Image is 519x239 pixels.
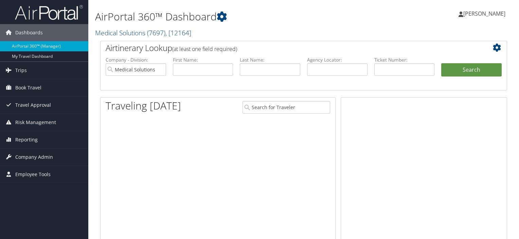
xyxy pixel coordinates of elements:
[15,4,83,20] img: airportal-logo.png
[240,56,300,63] label: Last Name:
[15,62,27,79] span: Trips
[307,56,368,63] label: Agency Locator:
[95,28,191,37] a: Medical Solutions
[15,114,56,131] span: Risk Management
[374,56,435,63] label: Ticket Number:
[106,42,468,54] h2: Airtinerary Lookup
[106,56,166,63] label: Company - Division:
[463,10,505,17] span: [PERSON_NAME]
[106,99,181,113] h1: Traveling [DATE]
[441,63,502,77] button: Search
[15,97,51,114] span: Travel Approval
[15,79,41,96] span: Book Travel
[15,166,51,183] span: Employee Tools
[15,24,43,41] span: Dashboards
[172,45,237,53] span: (at least one field required)
[173,56,233,63] label: First Name:
[147,28,165,37] span: ( 7697 )
[165,28,191,37] span: , [ 12164 ]
[95,10,373,24] h1: AirPortal 360™ Dashboard
[459,3,512,24] a: [PERSON_NAME]
[15,149,53,166] span: Company Admin
[243,101,330,114] input: Search for Traveler
[15,131,38,148] span: Reporting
